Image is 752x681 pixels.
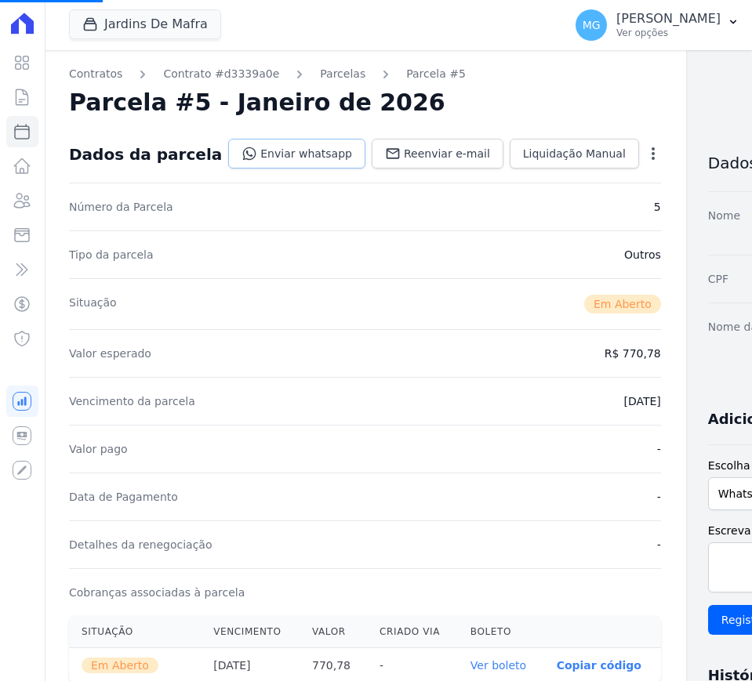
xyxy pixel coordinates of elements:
[367,616,458,648] th: Criado via
[69,489,178,505] dt: Data de Pagamento
[624,247,661,263] dd: Outros
[163,66,279,82] a: Contrato #d3339a0e
[584,295,661,313] span: Em Aberto
[657,489,661,505] dd: -
[372,139,503,168] a: Reenviar e-mail
[69,89,445,117] h2: Parcela #5 - Janeiro de 2026
[82,657,158,673] span: Em Aberto
[300,616,367,648] th: Valor
[69,441,128,457] dt: Valor pago
[563,3,752,47] button: MG [PERSON_NAME] Ver opções
[657,441,661,457] dd: -
[470,659,526,672] a: Ver boleto
[69,585,245,600] dt: Cobranças associadas à parcela
[510,139,639,168] a: Liquidação Manual
[557,659,641,672] button: Copiar código
[623,393,660,409] dd: [DATE]
[458,616,544,648] th: Boleto
[69,9,221,39] button: Jardins De Mafra
[616,27,721,39] p: Ver opções
[69,393,195,409] dt: Vencimento da parcela
[708,208,740,239] dt: Nome
[69,346,151,361] dt: Valor esperado
[69,295,117,313] dt: Situação
[69,199,173,215] dt: Número da Parcela
[69,616,201,648] th: Situação
[654,199,661,215] dd: 5
[605,346,661,361] dd: R$ 770,78
[69,66,122,82] a: Contratos
[69,247,154,263] dt: Tipo da parcela
[523,146,626,161] span: Liquidação Manual
[404,146,490,161] span: Reenviar e-mail
[406,66,466,82] a: Parcela #5
[616,11,721,27] p: [PERSON_NAME]
[228,139,365,168] a: Enviar whatsapp
[69,66,661,82] nav: Breadcrumb
[201,616,300,648] th: Vencimento
[708,271,728,287] dt: CPF
[69,145,222,164] div: Dados da parcela
[657,537,661,552] dd: -
[320,66,365,82] a: Parcelas
[583,20,601,31] span: MG
[69,537,213,552] dt: Detalhes da renegociação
